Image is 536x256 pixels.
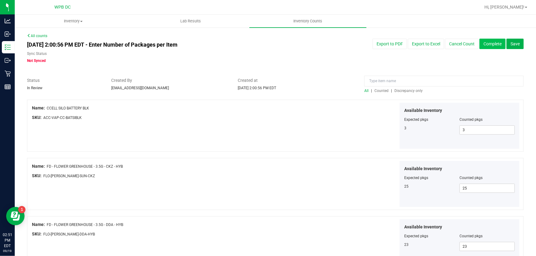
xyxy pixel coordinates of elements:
a: All counts [27,34,47,38]
span: 25 [404,184,409,189]
span: SKU: [32,231,41,236]
span: Counted pkgs [460,176,483,180]
button: Export to Excel [408,39,444,49]
span: [DATE] 2:00:56 PM EDT [238,86,276,90]
span: Status [27,77,102,84]
span: | [391,89,392,93]
p: 02:51 PM EDT [3,232,12,249]
span: Available Inventory [404,166,442,172]
span: Name: [32,222,45,227]
span: SKU: [32,115,41,120]
a: All [364,89,371,93]
iframe: Resource center unread badge [18,206,25,213]
span: | [371,89,372,93]
span: ACC-VAP-CC-BATSIBLK [43,116,82,120]
span: All [364,89,369,93]
h4: [DATE] 2:00:56 PM EDT - Enter Number of Packages per Item [27,42,313,48]
span: 23 [404,243,409,247]
span: Counted [374,89,389,93]
span: Not Synced [27,59,46,63]
span: Name: [32,164,45,169]
span: Counted pkgs [460,234,483,238]
button: Export to PDF [373,39,407,49]
span: 3 [404,126,406,130]
button: Complete [479,39,506,49]
span: Counted pkgs [460,117,483,122]
span: FD - FLOWER GREENHOUSE - 3.5G - CKZ - HYB [47,164,123,169]
a: Inventory Counts [249,15,367,28]
inline-svg: Retail [5,71,11,77]
span: FLO-[PERSON_NAME]-SUN-CKZ [43,174,95,178]
span: FLO-[PERSON_NAME]-DDA-HYB [43,232,95,236]
p: 09/19 [3,249,12,253]
span: Created By [111,77,229,84]
iframe: Resource center [6,207,25,225]
input: Type item name [364,76,524,86]
span: CCELL SILO BATTERY BLK [47,106,89,110]
span: FD - FLOWER GREENHOUSE - 3.5G - DDA - HYB [47,223,123,227]
span: Hi, [PERSON_NAME]! [484,5,524,10]
span: Created at [238,77,355,84]
span: Save [511,41,520,46]
button: Cancel Count [445,39,479,49]
a: Counted [373,89,391,93]
span: In Review [27,86,42,90]
a: Inventory [15,15,132,28]
inline-svg: Outbound [5,57,11,63]
a: Lab Results [132,15,249,28]
inline-svg: Inventory [5,44,11,50]
a: Discrepancy only [393,89,423,93]
span: Inventory [15,18,132,24]
inline-svg: Analytics [5,18,11,24]
span: Inventory Counts [285,18,331,24]
span: Available Inventory [404,107,442,114]
span: Available Inventory [404,224,442,230]
span: Lab Results [172,18,209,24]
span: Expected pkgs [404,234,428,238]
inline-svg: Reports [5,84,11,90]
span: Name: [32,105,45,110]
input: 3 [460,126,514,134]
span: Discrepancy only [394,89,423,93]
span: Expected pkgs [404,176,428,180]
span: WPB DC [55,5,71,10]
button: Save [507,39,524,49]
label: Sync Status [27,51,47,56]
span: [EMAIL_ADDRESS][DOMAIN_NAME] [111,86,169,90]
span: SKU: [32,173,41,178]
inline-svg: Inbound [5,31,11,37]
input: 25 [460,184,514,193]
input: 23 [460,242,514,251]
span: Expected pkgs [404,117,428,122]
